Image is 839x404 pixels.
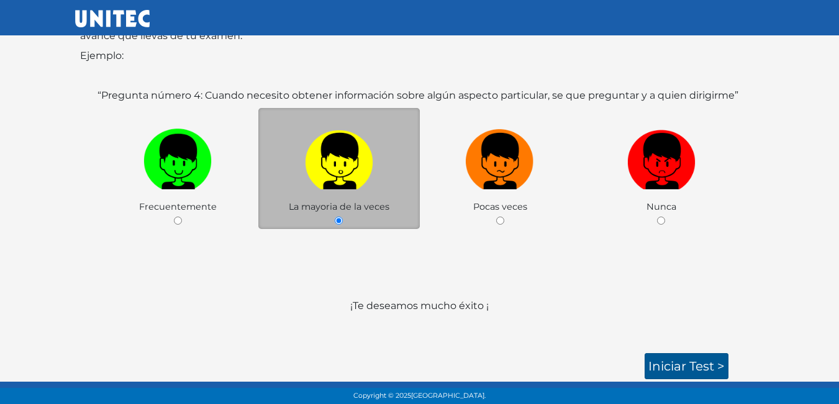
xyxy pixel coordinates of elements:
span: [GEOGRAPHIC_DATA]. [411,392,486,400]
img: r1.png [627,124,696,189]
span: Nunca [646,201,676,212]
a: Iniciar test > [645,353,728,379]
img: n1.png [466,124,534,189]
img: a1.png [305,124,373,189]
span: La mayoria de la veces [289,201,389,212]
img: UNITEC [75,10,150,27]
p: ¡Te deseamos mucho éxito ¡ [80,299,760,343]
p: Ejemplo: [80,48,760,63]
span: Pocas veces [473,201,527,212]
span: Frecuentemente [139,201,217,212]
label: “Pregunta número 4: Cuando necesito obtener información sobre algún aspecto particular, se que pr... [98,88,738,103]
img: v1.png [143,124,212,189]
